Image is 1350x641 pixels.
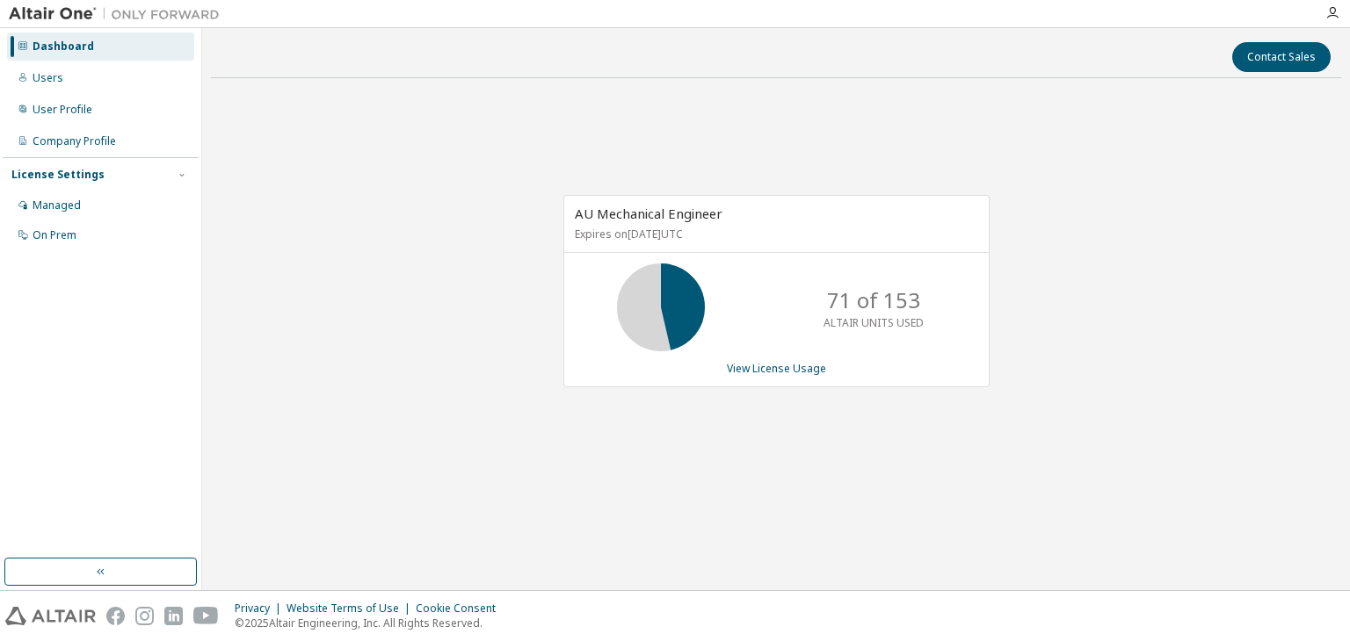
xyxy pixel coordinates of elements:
div: User Profile [33,103,92,117]
a: View License Usage [727,361,826,376]
div: Website Terms of Use [287,601,416,616]
button: Contact Sales [1232,42,1331,72]
div: Cookie Consent [416,601,506,616]
div: On Prem [33,228,76,242]
p: © 2025 Altair Engineering, Inc. All Rights Reserved. [235,616,506,630]
img: Altair One [9,5,229,23]
img: altair_logo.svg [5,607,96,625]
span: AU Mechanical Engineer [575,205,722,222]
img: youtube.svg [193,607,219,625]
div: License Settings [11,168,105,182]
div: Managed [33,198,81,212]
img: linkedin.svg [164,607,183,625]
img: instagram.svg [135,607,154,625]
p: 71 of 153 [827,285,920,315]
div: Users [33,71,63,85]
div: Company Profile [33,134,116,148]
img: facebook.svg [106,607,125,625]
p: Expires on [DATE] UTC [575,227,974,241]
div: Privacy [235,601,287,616]
p: ALTAIR UNITS USED [824,315,924,330]
div: Dashboard [33,40,94,54]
